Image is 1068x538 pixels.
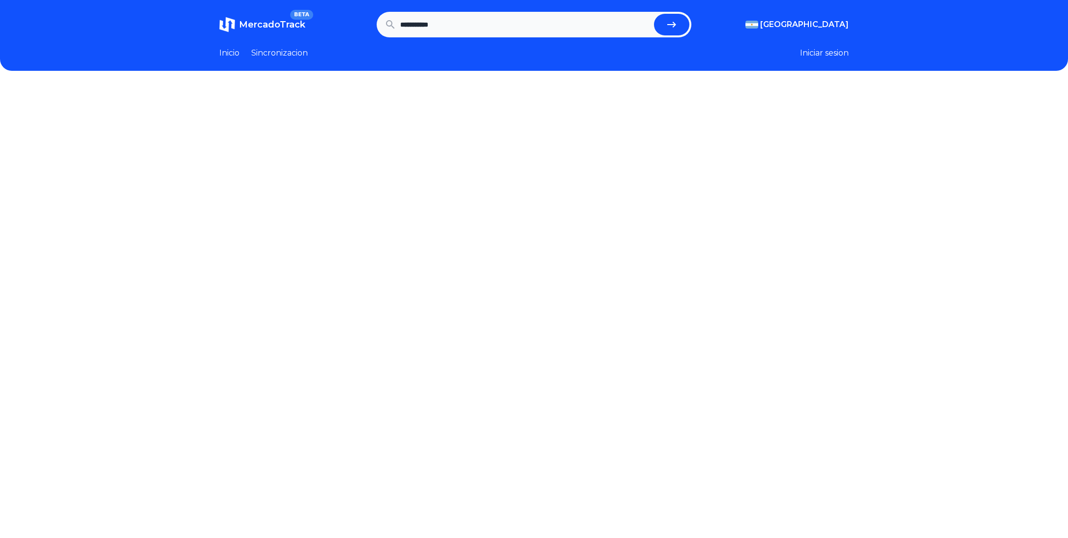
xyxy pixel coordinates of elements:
a: MercadoTrackBETA [219,17,305,32]
a: Inicio [219,47,239,59]
span: [GEOGRAPHIC_DATA] [760,19,849,30]
span: BETA [290,10,313,20]
button: [GEOGRAPHIC_DATA] [745,19,849,30]
span: MercadoTrack [239,19,305,30]
img: MercadoTrack [219,17,235,32]
img: Argentina [745,21,758,29]
button: Iniciar sesion [800,47,849,59]
a: Sincronizacion [251,47,308,59]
